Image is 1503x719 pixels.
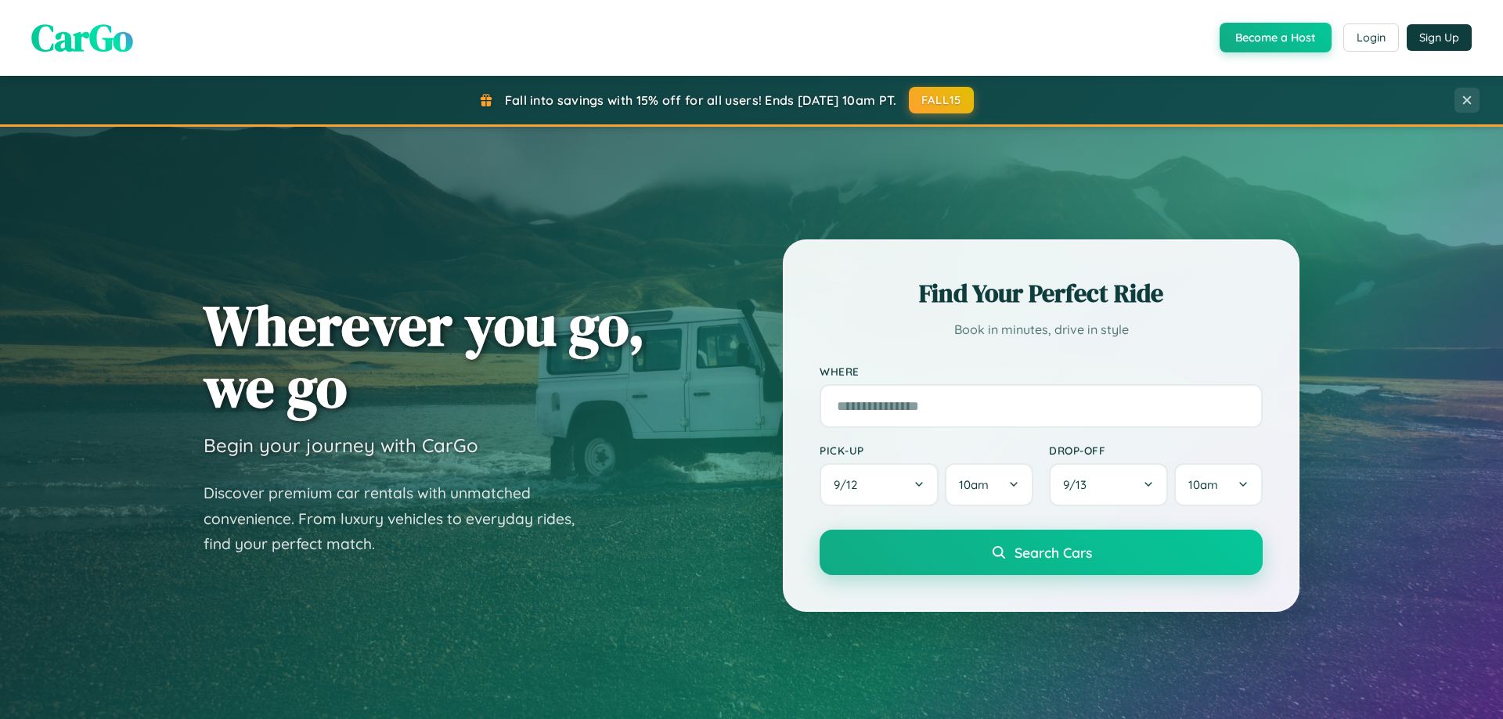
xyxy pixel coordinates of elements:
[959,477,989,492] span: 10am
[1220,23,1332,52] button: Become a Host
[834,477,865,492] span: 9 / 12
[820,276,1263,311] h2: Find Your Perfect Ride
[909,87,975,113] button: FALL15
[1407,24,1472,51] button: Sign Up
[820,444,1033,457] label: Pick-up
[31,12,133,63] span: CarGo
[204,480,595,557] p: Discover premium car rentals with unmatched convenience. From luxury vehicles to everyday rides, ...
[1015,544,1092,561] span: Search Cars
[820,530,1263,575] button: Search Cars
[1049,444,1263,457] label: Drop-off
[1188,477,1218,492] span: 10am
[1049,463,1168,506] button: 9/13
[820,365,1263,378] label: Where
[1063,477,1094,492] span: 9 / 13
[204,433,478,457] h3: Begin your journey with CarGo
[505,92,897,108] span: Fall into savings with 15% off for all users! Ends [DATE] 10am PT.
[820,463,939,506] button: 9/12
[820,318,1263,341] p: Book in minutes, drive in style
[1174,463,1263,506] button: 10am
[945,463,1033,506] button: 10am
[204,294,645,418] h1: Wherever you go, we go
[1343,23,1399,52] button: Login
